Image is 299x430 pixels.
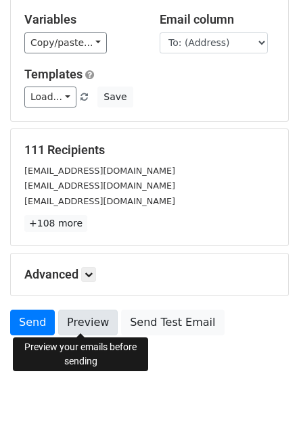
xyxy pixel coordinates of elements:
[24,67,83,81] a: Templates
[231,365,299,430] iframe: Chat Widget
[24,143,275,158] h5: 111 Recipients
[13,337,148,371] div: Preview your emails before sending
[160,12,275,27] h5: Email column
[24,166,175,176] small: [EMAIL_ADDRESS][DOMAIN_NAME]
[58,310,118,335] a: Preview
[97,87,133,107] button: Save
[24,87,76,107] a: Load...
[121,310,224,335] a: Send Test Email
[10,310,55,335] a: Send
[24,32,107,53] a: Copy/paste...
[24,12,139,27] h5: Variables
[24,215,87,232] a: +108 more
[24,267,275,282] h5: Advanced
[24,181,175,191] small: [EMAIL_ADDRESS][DOMAIN_NAME]
[24,196,175,206] small: [EMAIL_ADDRESS][DOMAIN_NAME]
